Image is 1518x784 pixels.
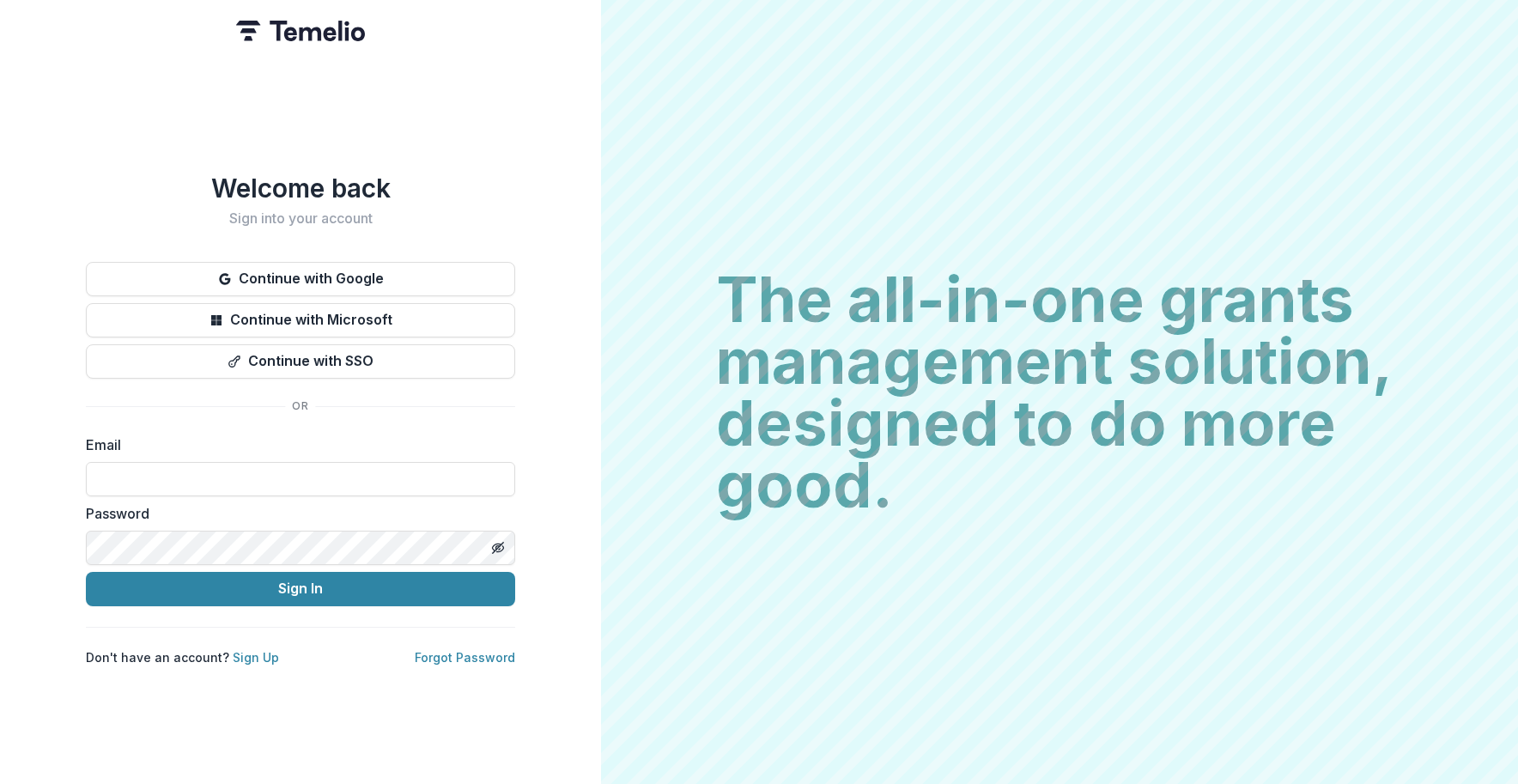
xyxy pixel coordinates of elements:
a: Forgot Password [415,650,515,665]
h2: Sign into your account [86,210,515,227]
a: Sign Up [233,650,279,665]
h1: Welcome back [86,173,515,204]
label: Email [86,435,505,455]
p: Don't have an account? [86,648,279,666]
button: Continue with Microsoft [86,303,515,337]
img: Temelio [236,21,365,41]
label: Password [86,503,505,524]
button: Continue with SSO [86,344,515,379]
button: Sign In [86,572,515,606]
button: Toggle password visibility [484,534,512,562]
button: Continue with Google [86,262,515,296]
